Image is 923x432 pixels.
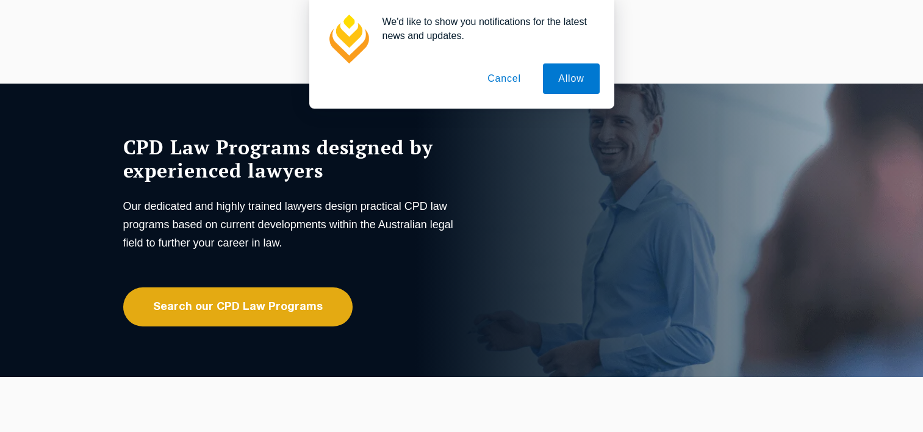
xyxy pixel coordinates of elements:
[543,63,599,94] button: Allow
[373,15,600,43] div: We'd like to show you notifications for the latest news and updates.
[123,197,459,252] p: Our dedicated and highly trained lawyers design practical CPD law programs based on current devel...
[123,135,459,182] h1: CPD Law Programs designed by experienced lawyers
[123,287,353,326] a: Search our CPD Law Programs
[472,63,536,94] button: Cancel
[324,15,373,63] img: notification icon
